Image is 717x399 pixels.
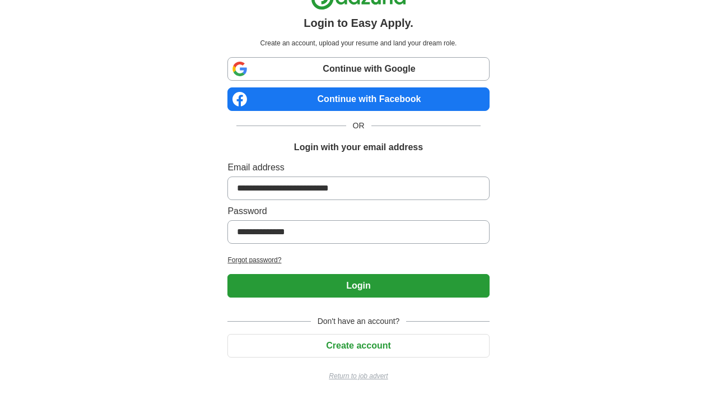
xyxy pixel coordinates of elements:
[304,15,413,31] h1: Login to Easy Apply.
[227,255,489,265] a: Forgot password?
[227,341,489,350] a: Create account
[227,371,489,381] a: Return to job advert
[227,87,489,111] a: Continue with Facebook
[227,161,489,174] label: Email address
[227,274,489,298] button: Login
[227,57,489,81] a: Continue with Google
[346,120,371,132] span: OR
[227,205,489,218] label: Password
[227,334,489,358] button: Create account
[311,316,407,327] span: Don't have an account?
[230,38,487,48] p: Create an account, upload your resume and land your dream role.
[294,141,423,154] h1: Login with your email address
